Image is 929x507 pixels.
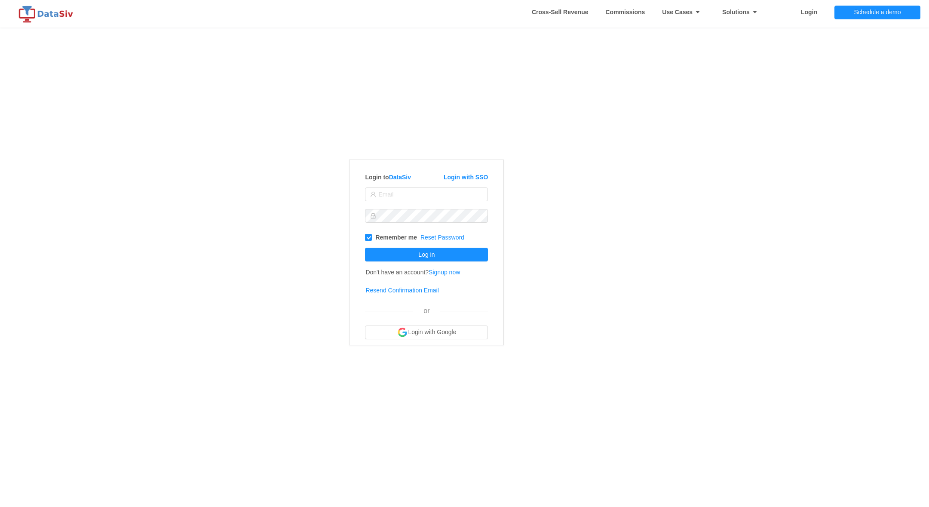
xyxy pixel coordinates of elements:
[365,248,488,261] button: Log in
[389,174,411,181] a: DataSiv
[429,269,460,276] a: Signup now
[370,191,376,197] i: icon: user
[722,9,762,15] strong: Solutions
[444,174,488,181] a: Login with SSO
[423,307,429,314] span: or
[750,9,758,15] i: icon: caret-down
[365,263,460,281] td: Don't have an account?
[662,9,705,15] strong: Use Cases
[365,326,488,339] button: Login with Google
[375,234,417,241] strong: Remember me
[834,6,920,19] button: Schedule a demo
[420,234,464,241] a: Reset Password
[17,6,77,23] img: logo
[365,174,411,181] strong: Login to
[365,287,438,294] a: Resend Confirmation Email
[693,9,701,15] i: icon: caret-down
[365,187,488,201] input: Email
[370,213,376,219] i: icon: lock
